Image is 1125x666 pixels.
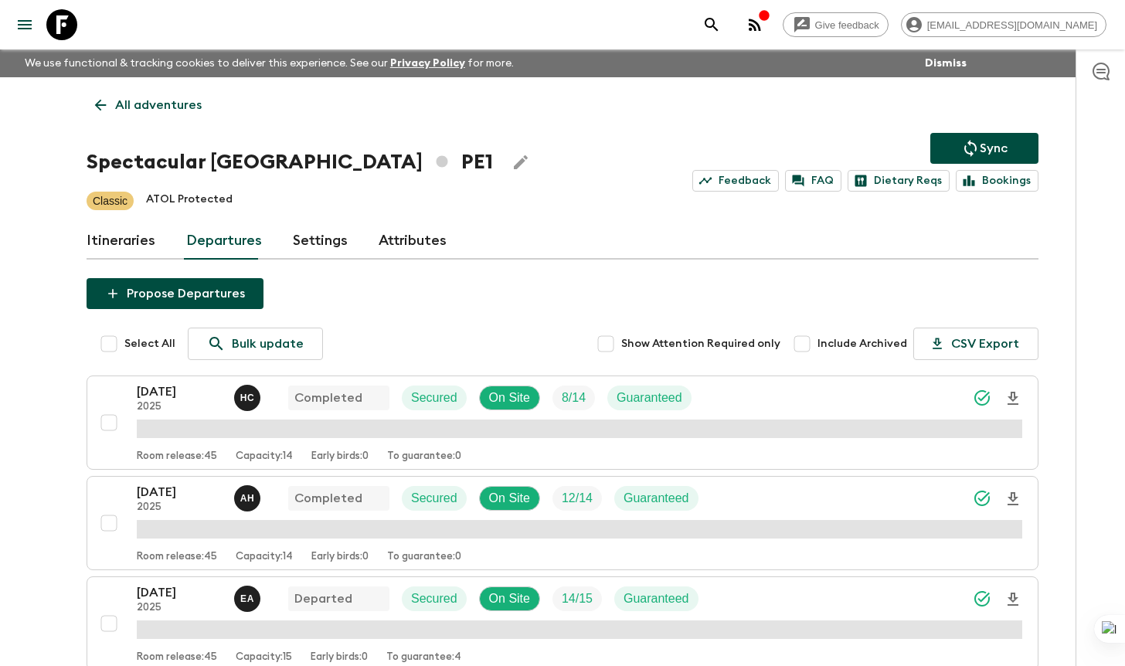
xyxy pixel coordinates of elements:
[386,651,461,664] p: To guarantee: 4
[294,489,362,508] p: Completed
[562,489,593,508] p: 12 / 14
[848,170,950,192] a: Dietary Reqs
[236,651,292,664] p: Capacity: 15
[552,586,602,611] div: Trip Fill
[9,9,40,40] button: menu
[87,375,1038,470] button: [DATE]2025Hector Carillo CompletedSecuredOn SiteTrip FillGuaranteedRoom release:45Capacity:14Earl...
[234,389,263,402] span: Hector Carillo
[783,12,889,37] a: Give feedback
[692,170,779,192] a: Feedback
[696,9,727,40] button: search adventures
[188,328,323,360] a: Bulk update
[387,551,461,563] p: To guarantee: 0
[621,336,780,352] span: Show Attention Required only
[236,450,293,463] p: Capacity: 14
[817,336,907,352] span: Include Archived
[402,486,467,511] div: Secured
[87,278,263,309] button: Propose Departures
[489,389,530,407] p: On Site
[411,389,457,407] p: Secured
[562,590,593,608] p: 14 / 15
[624,489,689,508] p: Guaranteed
[137,401,222,413] p: 2025
[124,336,175,352] span: Select All
[137,583,222,602] p: [DATE]
[390,58,465,69] a: Privacy Policy
[919,19,1106,31] span: [EMAIL_ADDRESS][DOMAIN_NAME]
[19,49,520,77] p: We use functional & tracking cookies to deliver this experience. See our for more.
[930,133,1038,164] button: Sync adventure departures to the booking engine
[785,170,841,192] a: FAQ
[901,12,1106,37] div: [EMAIL_ADDRESS][DOMAIN_NAME]
[807,19,888,31] span: Give feedback
[956,170,1038,192] a: Bookings
[1004,389,1022,408] svg: Download Onboarding
[137,551,217,563] p: Room release: 45
[921,53,970,74] button: Dismiss
[1004,490,1022,508] svg: Download Onboarding
[913,328,1038,360] button: CSV Export
[402,586,467,611] div: Secured
[973,489,991,508] svg: Synced Successfully
[489,590,530,608] p: On Site
[552,386,595,410] div: Trip Fill
[402,386,467,410] div: Secured
[489,489,530,508] p: On Site
[146,192,233,210] p: ATOL Protected
[311,651,368,664] p: Early birds: 0
[93,193,127,209] p: Classic
[234,490,263,502] span: Alejandro Huambo
[87,476,1038,570] button: [DATE]2025Alejandro HuamboCompletedSecuredOn SiteTrip FillGuaranteedRoom release:45Capacity:14Ear...
[311,450,369,463] p: Early birds: 0
[294,590,352,608] p: Departed
[236,551,293,563] p: Capacity: 14
[232,335,304,353] p: Bulk update
[552,486,602,511] div: Trip Fill
[234,590,263,603] span: Ernesto Andrade
[186,223,262,260] a: Departures
[973,590,991,608] svg: Synced Successfully
[479,586,540,611] div: On Site
[980,139,1008,158] p: Sync
[87,223,155,260] a: Itineraries
[137,602,222,614] p: 2025
[137,382,222,401] p: [DATE]
[479,486,540,511] div: On Site
[624,590,689,608] p: Guaranteed
[411,489,457,508] p: Secured
[411,590,457,608] p: Secured
[87,147,493,178] h1: Spectacular [GEOGRAPHIC_DATA] PE1
[1004,590,1022,609] svg: Download Onboarding
[479,386,540,410] div: On Site
[293,223,348,260] a: Settings
[562,389,586,407] p: 8 / 14
[137,651,217,664] p: Room release: 45
[137,450,217,463] p: Room release: 45
[115,96,202,114] p: All adventures
[311,551,369,563] p: Early birds: 0
[87,90,210,121] a: All adventures
[617,389,682,407] p: Guaranteed
[294,389,362,407] p: Completed
[137,483,222,501] p: [DATE]
[973,389,991,407] svg: Synced Successfully
[387,450,461,463] p: To guarantee: 0
[505,147,536,178] button: Edit Adventure Title
[137,501,222,514] p: 2025
[379,223,447,260] a: Attributes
